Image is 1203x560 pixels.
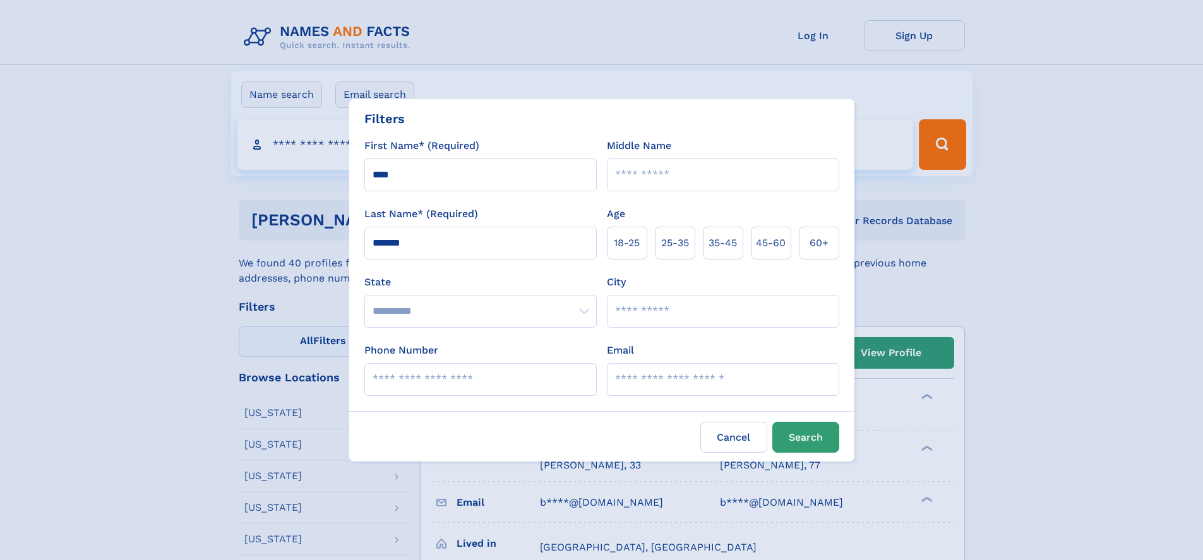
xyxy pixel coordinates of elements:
[709,235,737,251] span: 35‑45
[756,235,786,251] span: 45‑60
[607,343,634,358] label: Email
[607,206,625,222] label: Age
[772,422,839,453] button: Search
[364,206,478,222] label: Last Name* (Required)
[364,109,405,128] div: Filters
[661,235,689,251] span: 25‑35
[700,422,767,453] label: Cancel
[607,275,626,290] label: City
[364,343,438,358] label: Phone Number
[364,138,479,153] label: First Name* (Required)
[810,235,829,251] span: 60+
[614,235,640,251] span: 18‑25
[607,138,671,153] label: Middle Name
[364,275,597,290] label: State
